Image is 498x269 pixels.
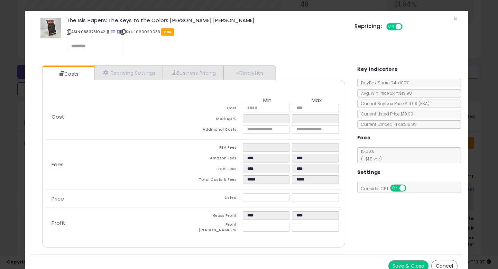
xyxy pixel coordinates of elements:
td: Cost [194,104,243,114]
span: Avg. Win Price 24h: $19.98 [358,90,412,96]
p: Price [46,196,194,202]
p: Fees [46,162,194,167]
td: Profit [PERSON_NAME] % [194,222,243,235]
td: Listed [194,193,243,204]
h5: Fees [357,133,370,142]
span: FBA [161,28,174,36]
a: BuyBox page [106,29,110,35]
img: 41cMfoUSpDL._SL60_.jpg [40,18,61,38]
h3: The Isis Papers: The Keys to the Colors [PERSON_NAME] [PERSON_NAME] [67,18,344,23]
span: 15.00 % [358,148,382,162]
a: Business Pricing [163,66,223,80]
td: Total Fees [194,165,243,175]
a: Costs [43,67,94,81]
p: Profit [46,220,194,226]
h5: Repricing: [354,24,382,29]
span: BuyBox Share 24h: 100% [358,80,409,86]
td: Total Costs & Fees [194,175,243,186]
span: ON [391,185,399,191]
span: Current Listed Price: $19.99 [358,111,413,117]
td: Mark up % [194,114,243,125]
span: Current Landed Price: $19.99 [358,121,417,127]
p: ASIN: 0883781042 | SKU: 1060020033 [67,26,344,37]
span: $19.99 [405,101,430,106]
span: Current Buybox Price: [358,101,430,106]
span: Consider CPT: [358,186,415,192]
p: Cost [46,114,194,120]
span: ON [387,24,396,30]
td: Amazon Fees [194,154,243,165]
td: Additional Costs [194,125,243,136]
span: OFF [405,185,416,191]
th: Min [243,98,292,104]
h5: Key Indicators [357,65,398,74]
td: FBA Fees [194,143,243,154]
span: OFF [402,24,413,30]
th: Max [292,98,341,104]
td: Gross Profit [194,211,243,222]
a: Analytics [223,66,275,80]
a: All offer listings [111,29,115,35]
span: (+$1.8 var) [358,156,382,162]
span: × [453,14,458,24]
h5: Settings [357,168,381,177]
a: Repricing Settings [94,66,163,80]
span: ( FBA ) [418,101,430,106]
a: Your listing only [116,29,120,35]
